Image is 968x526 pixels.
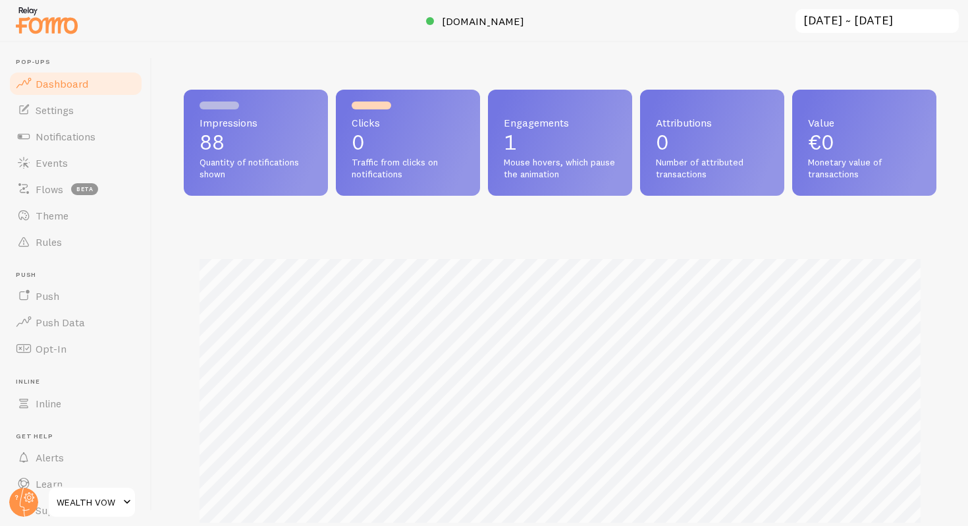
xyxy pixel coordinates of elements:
a: WEALTH VOW [47,486,136,518]
span: beta [71,183,98,195]
span: Value [808,117,921,128]
span: Impressions [200,117,312,128]
span: Inline [36,397,61,410]
a: Rules [8,229,144,255]
span: Push Data [36,316,85,329]
span: Quantity of notifications shown [200,157,312,180]
p: 0 [656,132,768,153]
a: Push [8,283,144,309]
span: WEALTH VOW [57,494,119,510]
a: Alerts [8,444,144,471]
a: Flows beta [8,176,144,202]
span: Settings [36,103,74,117]
p: 1 [504,132,616,153]
span: Flows [36,183,63,196]
span: Attributions [656,117,768,128]
a: Notifications [8,123,144,150]
p: 0 [352,132,464,153]
img: fomo-relay-logo-orange.svg [14,3,80,37]
span: Events [36,156,68,169]
span: Mouse hovers, which pause the animation [504,157,616,180]
a: Learn [8,471,144,497]
span: Engagements [504,117,616,128]
span: Learn [36,477,63,490]
span: Get Help [16,432,144,441]
span: Notifications [36,130,95,143]
a: Theme [8,202,144,229]
a: Events [8,150,144,176]
span: Push [36,289,59,303]
span: Theme [36,209,68,222]
p: 88 [200,132,312,153]
span: Monetary value of transactions [808,157,921,180]
span: Inline [16,378,144,386]
span: Push [16,271,144,279]
span: Rules [36,235,62,248]
a: Dashboard [8,71,144,97]
span: Clicks [352,117,464,128]
span: Dashboard [36,77,88,90]
a: Push Data [8,309,144,336]
span: Alerts [36,451,64,464]
span: €0 [808,129,834,155]
a: Opt-In [8,336,144,362]
span: Traffic from clicks on notifications [352,157,464,180]
span: Pop-ups [16,58,144,67]
span: Number of attributed transactions [656,157,768,180]
span: Opt-In [36,342,67,355]
a: Inline [8,390,144,417]
a: Settings [8,97,144,123]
